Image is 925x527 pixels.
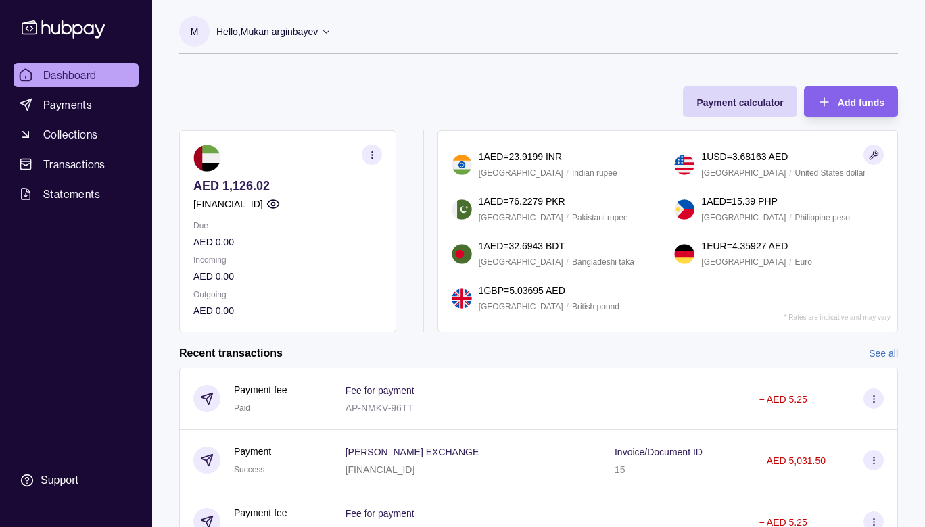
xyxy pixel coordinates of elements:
[234,505,287,520] p: Payment fee
[479,149,562,164] p: 1 AED = 23.9199 INR
[701,194,778,209] p: 1 AED = 15.39 PHP
[346,447,479,457] p: [PERSON_NAME] EXCHANGE
[43,67,97,83] span: Dashboard
[683,86,797,117] button: Payment calculator
[193,269,382,284] p: AED 0.00
[452,288,472,309] img: gb
[41,473,78,488] div: Support
[795,210,850,225] p: Philippine peso
[674,199,694,220] img: ph
[674,155,694,175] img: us
[346,508,414,519] p: Fee for payment
[452,244,472,264] img: bd
[615,447,703,457] p: Invoice/Document ID
[572,299,619,314] p: British pound
[191,24,199,39] p: M
[869,346,898,361] a: See all
[674,244,694,264] img: de
[43,156,105,172] span: Transactions
[784,313,891,321] p: * Rates are indicative and may vary
[452,155,472,175] img: in
[572,166,617,180] p: Indian rupee
[701,166,786,180] p: [GEOGRAPHIC_DATA]
[193,303,382,318] p: AED 0.00
[701,255,786,270] p: [GEOGRAPHIC_DATA]
[234,465,264,474] span: Success
[346,464,415,475] p: [FINANCIAL_ID]
[14,152,139,176] a: Transactions
[789,255,791,270] p: /
[701,239,788,253] p: 1 EUR = 4.35927 AED
[452,199,472,220] img: pk
[193,218,382,233] p: Due
[193,145,220,172] img: ae
[479,210,563,225] p: [GEOGRAPHIC_DATA]
[567,210,569,225] p: /
[789,166,791,180] p: /
[193,287,382,302] p: Outgoing
[43,126,97,143] span: Collections
[795,166,866,180] p: United States dollar
[14,63,139,87] a: Dashboard
[795,255,812,270] p: Euro
[479,239,565,253] p: 1 AED = 32.6943 BDT
[179,346,283,361] h2: Recent transactions
[759,455,825,466] p: − AED 5,031.50
[759,394,807,405] p: − AED 5.25
[567,299,569,314] p: /
[572,210,628,225] p: Pakistani rupee
[789,210,791,225] p: /
[234,403,250,413] span: Paid
[696,97,783,108] span: Payment calculator
[14,182,139,206] a: Statements
[701,149,788,164] p: 1 USD = 3.68163 AED
[615,464,625,475] p: 15
[479,255,563,270] p: [GEOGRAPHIC_DATA]
[567,166,569,180] p: /
[193,234,382,249] p: AED 0.00
[567,255,569,270] p: /
[572,255,634,270] p: Bangladeshi taka
[479,283,565,298] p: 1 GBP = 5.03695 AED
[346,403,413,413] p: AP-NMKV-96TT
[479,166,563,180] p: [GEOGRAPHIC_DATA]
[804,86,898,117] button: Add funds
[701,210,786,225] p: [GEOGRAPHIC_DATA]
[14,93,139,117] a: Payments
[234,444,271,459] p: Payment
[193,253,382,268] p: Incoming
[43,186,100,202] span: Statements
[346,385,414,396] p: Fee for payment
[234,382,287,397] p: Payment fee
[216,24,318,39] p: Hello, Mukan arginbayev
[479,194,565,209] p: 1 AED = 76.2279 PKR
[193,178,382,193] p: AED 1,126.02
[479,299,563,314] p: [GEOGRAPHIC_DATA]
[43,97,92,113] span: Payments
[838,97,884,108] span: Add funds
[14,122,139,147] a: Collections
[193,197,263,211] p: [FINANCIAL_ID]
[14,466,139,495] a: Support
